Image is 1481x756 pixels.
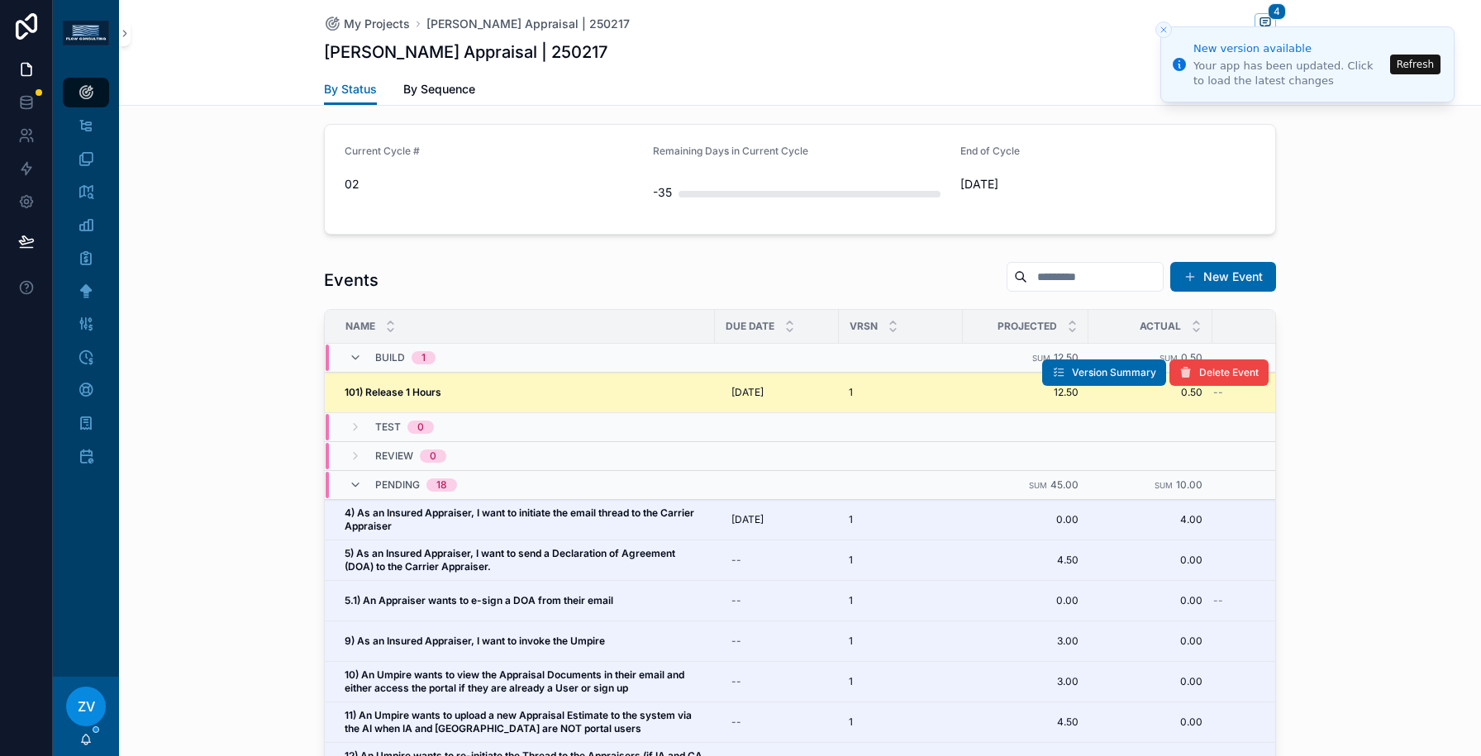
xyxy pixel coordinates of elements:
[345,635,705,648] a: 9) As an Insured Appraiser, I want to invoke the Umpire
[1213,386,1340,399] a: --
[63,21,109,45] img: App logo
[1054,351,1079,364] span: 12.50
[345,320,375,333] span: Name
[324,40,607,64] h1: [PERSON_NAME] Appraisal | 250217
[345,668,705,695] a: 10) An Umpire wants to view the Appraisal Documents in their email and either access the portal i...
[725,668,829,695] a: --
[1032,354,1050,363] small: Sum
[375,421,401,434] span: Test
[849,716,853,729] span: 1
[653,145,808,157] span: Remaining Days in Current Cycle
[849,635,953,648] a: 1
[324,269,379,292] h1: Events
[731,635,741,648] div: --
[1390,55,1441,74] button: Refresh
[1098,386,1202,399] a: 0.50
[345,668,687,694] strong: 10) An Umpire wants to view the Appraisal Documents in their email and either access the portal i...
[345,506,697,532] strong: 4) As an Insured Appraiser, I want to initiate the email thread to the Carrier Appraiser
[1213,635,1340,648] a: 3.0
[849,675,953,688] a: 1
[344,16,410,32] span: My Projects
[725,379,829,406] a: [DATE]
[731,675,741,688] div: --
[960,145,1020,157] span: End of Cycle
[653,176,672,209] div: -35
[1098,554,1202,567] span: 0.00
[1213,513,1340,526] a: 4.5
[731,716,741,729] div: --
[1193,40,1385,57] div: New version available
[973,716,1079,729] a: 4.50
[417,421,424,434] div: 0
[725,628,829,654] a: --
[1213,554,1340,567] a: 4.5
[1255,13,1276,34] button: 4
[1213,675,1340,688] a: 3.0
[1170,262,1276,292] button: New Event
[725,506,829,533] a: [DATE]
[1029,481,1047,490] small: Sum
[345,547,678,573] strong: 5) As an Insured Appraiser, I want to send a Declaration of Agreement (DOA) to the Carrier Apprai...
[1098,675,1202,688] span: 0.00
[1050,478,1079,491] span: 45.00
[849,386,853,399] span: 1
[1268,3,1286,20] span: 4
[345,709,705,735] a: 11) An Umpire wants to upload a new Appraisal Estimate to the system via the AI when IA and [GEOG...
[849,386,953,399] a: 1
[960,176,1255,193] span: [DATE]
[849,716,953,729] a: 1
[849,675,853,688] span: 1
[345,176,640,193] span: 02
[1072,366,1156,379] span: Version Summary
[973,386,1079,399] a: 12.50
[375,351,405,364] span: Build
[725,709,829,735] a: --
[53,66,119,492] div: scrollable content
[973,675,1079,688] span: 3.00
[1181,351,1202,364] span: 0.50
[345,635,605,647] strong: 9) As an Insured Appraiser, I want to invoke the Umpire
[849,635,853,648] span: 1
[421,351,426,364] div: 1
[345,594,705,607] a: 5.1) An Appraiser wants to e-sign a DOA from their email
[345,594,613,606] strong: 5.1) An Appraiser wants to e-sign a DOA from their email
[345,386,441,398] strong: 101) Release 1 Hours
[1169,359,1269,386] button: Delete Event
[1199,366,1259,379] span: Delete Event
[998,320,1057,333] span: Projected
[375,449,413,463] span: Review
[345,506,705,533] a: 4) As an Insured Appraiser, I want to initiate the email thread to the Carrier Appraiser
[1098,716,1202,729] a: 0.00
[1042,359,1166,386] button: Version Summary
[345,547,705,573] a: 5) As an Insured Appraiser, I want to send a Declaration of Agreement (DOA) to the Carrier Apprai...
[973,513,1079,526] a: 0.00
[345,145,420,157] span: Current Cycle #
[1098,635,1202,648] span: 0.00
[973,554,1079,567] a: 4.50
[345,709,694,735] strong: 11) An Umpire wants to upload a new Appraisal Estimate to the system via the AI when IA and [GEOG...
[403,81,475,97] span: By Sequence
[324,81,377,97] span: By Status
[849,513,853,526] span: 1
[849,594,853,607] span: 1
[375,478,420,492] span: Pending
[345,386,705,399] a: 101) Release 1 Hours
[1213,386,1223,399] span: --
[78,697,95,716] span: ZV
[1098,513,1202,526] a: 4.00
[1213,716,1340,729] span: 4.5
[849,594,953,607] a: 1
[731,513,764,526] span: [DATE]
[1098,594,1202,607] a: 0.00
